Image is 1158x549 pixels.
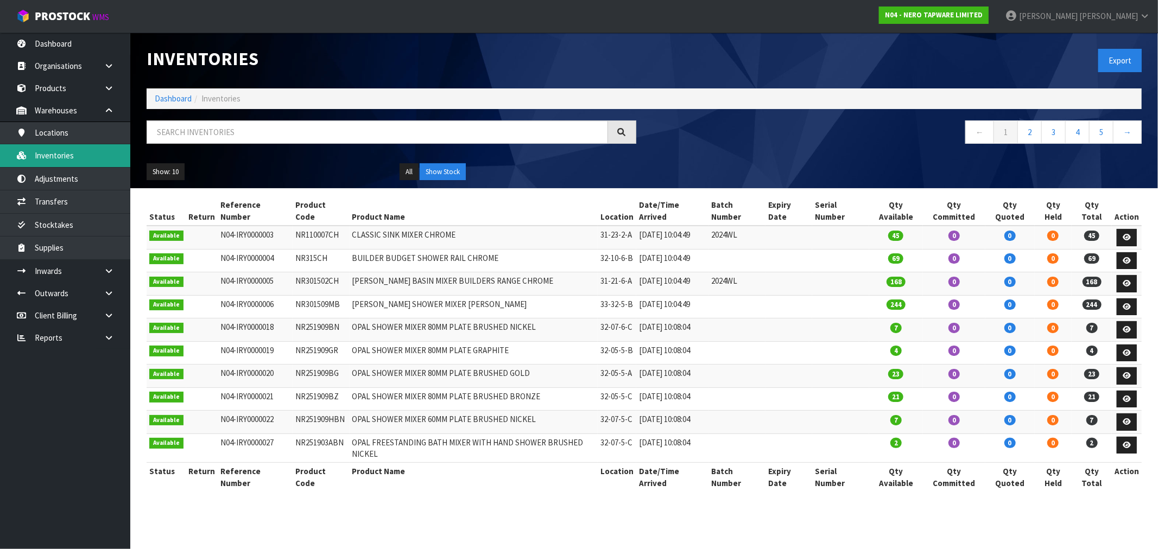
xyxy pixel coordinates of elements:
[350,295,598,318] td: [PERSON_NAME] SHOWER MIXER [PERSON_NAME]
[890,346,902,356] span: 4
[1004,392,1016,402] span: 0
[879,7,989,24] a: N04 - NERO TAPWARE LIMITED
[923,463,985,491] th: Qty Committed
[293,318,350,342] td: NR251909BN
[350,463,598,491] th: Product Name
[1083,277,1102,287] span: 168
[218,411,293,434] td: N04-IRY0000022
[16,9,30,23] img: cube-alt.png
[350,318,598,342] td: OPAL SHOWER MIXER 80MM PLATE BRUSHED NICKEL
[149,369,183,380] span: Available
[887,299,906,310] span: 244
[948,231,960,241] span: 0
[598,272,636,296] td: 31-21-6-A
[293,226,350,249] td: NR110007CH
[218,318,293,342] td: N04-IRY0000018
[1113,120,1142,144] a: →
[1004,346,1016,356] span: 0
[923,196,985,226] th: Qty Committed
[948,253,960,264] span: 0
[709,272,766,296] td: 2024WL
[147,463,186,491] th: Status
[149,346,183,356] span: Available
[1004,438,1016,448] span: 0
[1112,196,1142,226] th: Action
[948,438,960,448] span: 0
[1112,463,1142,491] th: Action
[1035,196,1072,226] th: Qty Held
[948,392,960,402] span: 0
[1047,438,1059,448] span: 0
[350,249,598,272] td: BUILDER BUDGET SHOWER RAIL CHROME
[350,433,598,463] td: OPAL FREESTANDING BATH MIXER WITH HAND SHOWER BRUSHED NICKEL
[888,253,903,264] span: 69
[890,438,902,448] span: 2
[1004,253,1016,264] span: 0
[636,341,709,365] td: [DATE] 10:08:04
[1004,299,1016,310] span: 0
[1047,369,1059,379] span: 0
[812,196,869,226] th: Serial Number
[218,196,293,226] th: Reference Number
[709,226,766,249] td: 2024WL
[147,196,186,226] th: Status
[293,272,350,296] td: NR301502CH
[1047,415,1059,425] span: 0
[293,411,350,434] td: NR251909HBN
[186,196,218,226] th: Return
[636,196,709,226] th: Date/Time Arrived
[1084,392,1099,402] span: 21
[1004,323,1016,333] span: 0
[869,463,923,491] th: Qty Available
[598,318,636,342] td: 32-07-6-C
[1004,277,1016,287] span: 0
[218,365,293,388] td: N04-IRY0000020
[1086,346,1098,356] span: 4
[293,365,350,388] td: NR251909BG
[1079,11,1138,21] span: [PERSON_NAME]
[885,10,983,20] strong: N04 - NERO TAPWARE LIMITED
[1047,253,1059,264] span: 0
[888,369,903,379] span: 23
[1086,323,1098,333] span: 7
[636,463,709,491] th: Date/Time Arrived
[985,196,1035,226] th: Qty Quoted
[1047,346,1059,356] span: 0
[1083,299,1102,310] span: 244
[149,438,183,449] span: Available
[350,341,598,365] td: OPAL SHOWER MIXER 80MM PLATE GRAPHITE
[636,226,709,249] td: [DATE] 10:04:49
[149,323,183,334] span: Available
[218,272,293,296] td: N04-IRY0000005
[948,277,960,287] span: 0
[218,226,293,249] td: N04-IRY0000003
[765,196,812,226] th: Expiry Date
[1019,11,1078,21] span: [PERSON_NAME]
[653,120,1142,147] nav: Page navigation
[149,231,183,241] span: Available
[812,463,869,491] th: Serial Number
[147,120,608,144] input: Search inventories
[1004,369,1016,379] span: 0
[149,415,183,426] span: Available
[1047,299,1059,310] span: 0
[1086,415,1098,425] span: 7
[35,9,90,23] span: ProStock
[186,463,218,491] th: Return
[155,93,192,104] a: Dashboard
[948,415,960,425] span: 0
[1004,415,1016,425] span: 0
[888,231,903,241] span: 45
[948,299,960,310] span: 0
[1041,120,1066,144] a: 3
[636,272,709,296] td: [DATE] 10:04:49
[709,196,766,226] th: Batch Number
[888,392,903,402] span: 21
[218,387,293,411] td: N04-IRY0000021
[1047,323,1059,333] span: 0
[598,226,636,249] td: 31-23-2-A
[948,369,960,379] span: 0
[636,249,709,272] td: [DATE] 10:04:49
[149,299,183,310] span: Available
[293,433,350,463] td: NR251903ABN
